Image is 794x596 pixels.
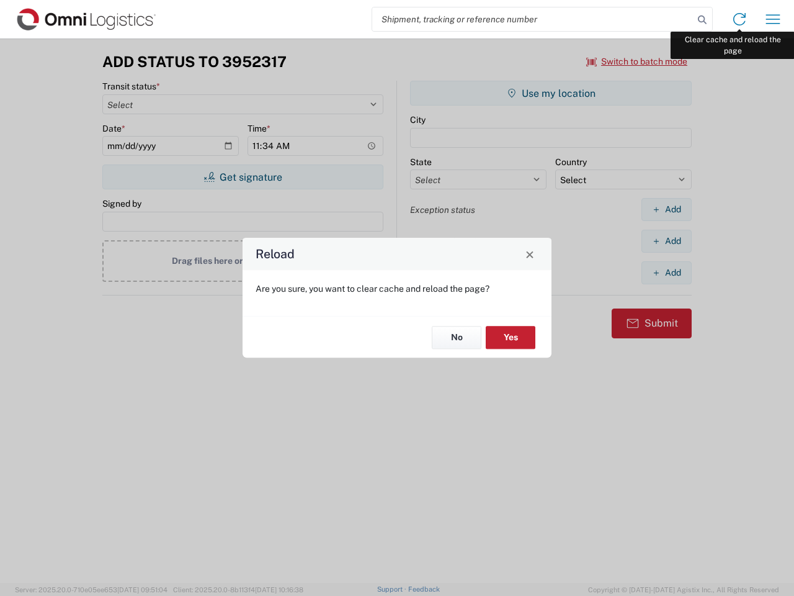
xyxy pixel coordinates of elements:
button: No [432,326,481,349]
p: Are you sure, you want to clear cache and reload the page? [256,283,538,294]
input: Shipment, tracking or reference number [372,7,694,31]
h4: Reload [256,245,295,263]
button: Yes [486,326,535,349]
button: Close [521,245,538,263]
